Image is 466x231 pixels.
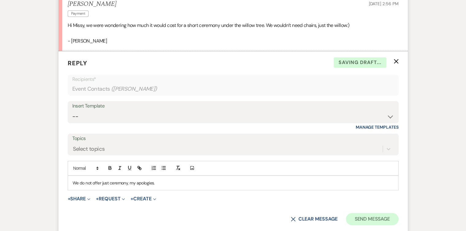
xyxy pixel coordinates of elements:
[89,22,349,28] span: e were wondering how much it would cost for a short ceremony under the willow tree. We wouldn’t n...
[96,196,99,201] span: +
[334,57,386,68] span: Saving draft...
[68,59,87,67] span: Reply
[72,75,394,83] p: Recipients*
[73,145,105,153] div: Select topics
[68,21,399,29] p: Hi Missy, w
[68,0,116,8] h5: [PERSON_NAME]
[68,196,91,201] button: Share
[68,10,89,17] span: Payment
[68,38,107,44] span: - [PERSON_NAME]
[369,1,398,6] span: [DATE] 2:56 PM
[72,102,394,111] div: Insert Template
[111,85,157,93] span: ( [PERSON_NAME] )
[346,213,398,225] button: Send Message
[96,196,125,201] button: Request
[131,196,156,201] button: Create
[73,180,394,186] p: We do not offer just ceremony, my apologies.
[72,83,394,95] div: Event Contacts
[291,217,337,222] button: Clear message
[72,134,394,143] label: Topics
[68,196,70,201] span: +
[356,124,399,130] a: Manage Templates
[131,196,133,201] span: +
